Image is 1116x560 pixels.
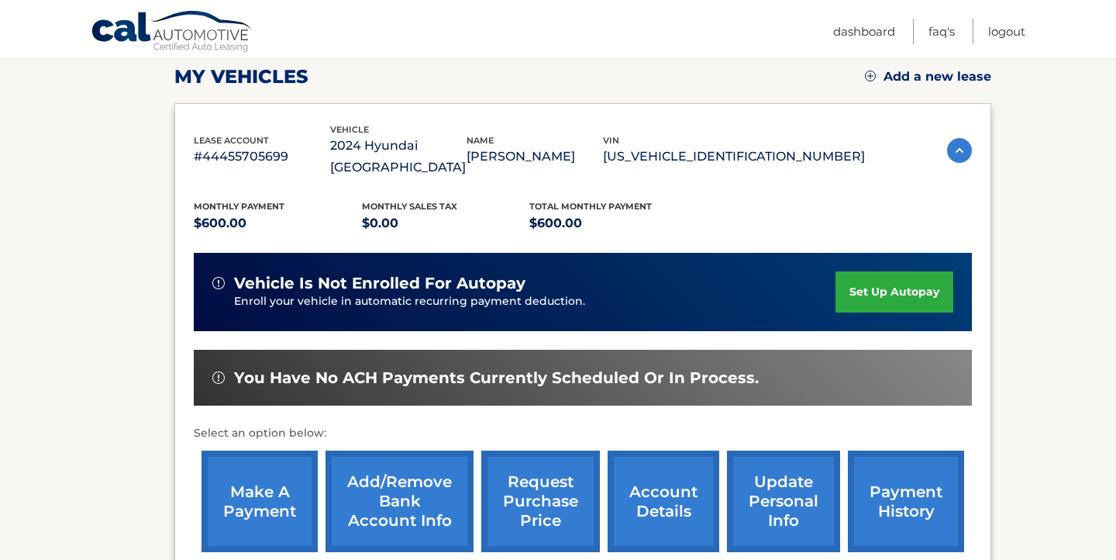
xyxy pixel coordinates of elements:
span: You have no ACH payments currently scheduled or in process. [234,368,759,388]
a: Logout [988,19,1025,44]
a: Dashboard [833,19,895,44]
span: Monthly sales Tax [362,201,457,212]
p: Select an option below: [194,424,972,443]
img: accordion-active.svg [947,138,972,163]
img: add.svg [865,71,876,81]
img: alert-white.svg [212,277,225,289]
a: make a payment [201,451,318,552]
a: FAQ's [928,19,955,44]
p: [PERSON_NAME] [467,146,603,168]
span: lease account [194,135,269,146]
p: Enroll your vehicle in automatic recurring payment deduction. [234,293,835,310]
a: Add/Remove bank account info [325,451,474,552]
img: alert-white.svg [212,372,225,384]
p: $600.00 [194,213,362,234]
p: [US_VEHICLE_IDENTIFICATION_NUMBER] [603,146,865,168]
a: account details [608,451,719,552]
span: vin [603,135,619,146]
h2: my vehicles [174,65,308,88]
span: vehicle is not enrolled for autopay [234,274,525,293]
a: request purchase price [481,451,600,552]
a: Add a new lease [865,69,991,85]
span: Total Monthly Payment [529,201,652,212]
a: payment history [848,451,964,552]
span: vehicle [330,124,369,135]
p: $600.00 [529,213,697,234]
p: 2024 Hyundai [GEOGRAPHIC_DATA] [330,135,467,178]
a: set up autopay [835,271,953,313]
span: Monthly Payment [194,201,284,212]
a: Cal Automotive [91,10,253,55]
p: #44455705699 [194,146,330,168]
p: $0.00 [362,213,530,234]
a: update personal info [727,451,840,552]
span: name [467,135,494,146]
